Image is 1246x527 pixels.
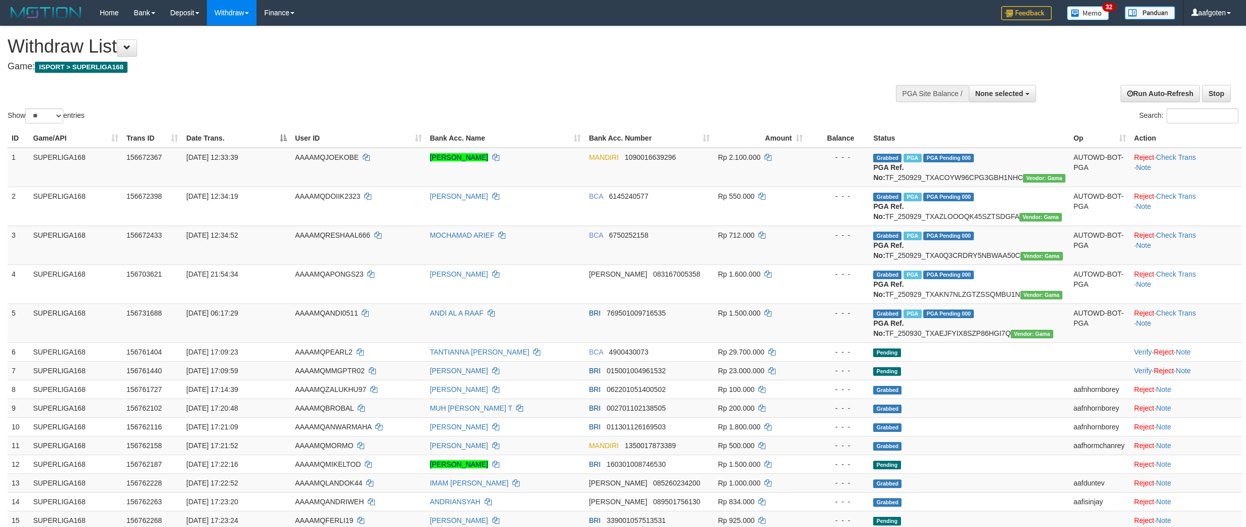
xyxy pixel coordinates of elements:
[811,497,865,507] div: - - -
[873,163,904,182] b: PGA Ref. No:
[186,153,238,161] span: [DATE] 12:33:39
[291,129,425,148] th: User ID: activate to sort column ascending
[653,270,700,278] span: Copy 083167005358 to clipboard
[1134,442,1154,450] a: Reject
[869,187,1069,226] td: TF_250929_TXAZLOOOQK45SZTSDGFA
[873,405,901,413] span: Grabbed
[896,85,969,102] div: PGA Site Balance /
[430,231,495,239] a: MOCHAMAD ARIEF
[904,154,921,162] span: Marked by aafsengchandara
[1069,399,1130,417] td: aafnhornborey
[869,303,1069,342] td: TF_250930_TXAEJFYIX8SZP86HGI7Q
[8,473,29,492] td: 13
[1130,129,1242,148] th: Action
[430,498,481,506] a: ANDRIANSYAH
[295,423,371,431] span: AAAAMQANWARMAHA
[29,226,122,265] td: SUPERLIGA168
[430,309,484,317] a: ANDI AL A RAAF
[718,270,760,278] span: Rp 1.600.000
[1069,148,1130,187] td: AUTOWD-BOT-PGA
[426,129,585,148] th: Bank Acc. Name: activate to sort column ascending
[1069,473,1130,492] td: aafduntev
[1130,303,1242,342] td: · ·
[8,36,821,57] h1: Withdraw List
[1121,85,1200,102] a: Run Auto-Refresh
[186,192,238,200] span: [DATE] 12:34:19
[126,404,162,412] span: 156762102
[873,193,901,201] span: Grabbed
[811,459,865,469] div: - - -
[1130,265,1242,303] td: · ·
[1154,348,1174,356] a: Reject
[295,442,353,450] span: AAAAMQMORMO
[8,492,29,511] td: 14
[295,385,366,393] span: AAAAMQZALUKHU97
[1125,6,1175,20] img: panduan.png
[1176,367,1191,375] a: Note
[1167,108,1238,123] input: Search:
[430,479,509,487] a: IMAM [PERSON_NAME]
[589,479,647,487] span: [PERSON_NAME]
[811,441,865,451] div: - - -
[1134,404,1154,412] a: Reject
[126,385,162,393] span: 156761727
[186,479,238,487] span: [DATE] 17:22:52
[29,417,122,436] td: SUPERLIGA168
[718,423,760,431] span: Rp 1.800.000
[1134,270,1154,278] a: Reject
[126,309,162,317] span: 156731688
[1136,241,1151,249] a: Note
[126,348,162,356] span: 156761404
[8,361,29,380] td: 7
[126,270,162,278] span: 156703621
[1069,436,1130,455] td: aafhormchanrey
[1134,153,1154,161] a: Reject
[1156,385,1171,393] a: Note
[873,241,904,259] b: PGA Ref. No:
[186,270,238,278] span: [DATE] 21:54:34
[589,309,600,317] span: BRI
[1011,330,1053,338] span: Vendor URL: https://trx31.1velocity.biz
[589,423,600,431] span: BRI
[607,404,666,412] span: Copy 002701102138505 to clipboard
[873,310,901,318] span: Grabbed
[126,516,162,524] span: 156762268
[811,366,865,376] div: - - -
[811,191,865,201] div: - - -
[295,498,364,506] span: AAAAMQANDRIWEH
[718,192,754,200] span: Rp 550.000
[904,193,921,201] span: Marked by aafsoycanthlai
[1130,380,1242,399] td: ·
[295,404,354,412] span: AAAAMQBROBAL
[1134,309,1154,317] a: Reject
[811,478,865,488] div: - - -
[609,348,649,356] span: Copy 4900430073 to clipboard
[1130,417,1242,436] td: ·
[1176,348,1191,356] a: Note
[126,460,162,468] span: 156762187
[589,270,647,278] span: [PERSON_NAME]
[1134,192,1154,200] a: Reject
[186,423,238,431] span: [DATE] 17:21:09
[430,404,512,412] a: MUH [PERSON_NAME] T
[1134,348,1152,356] a: Verify
[1134,460,1154,468] a: Reject
[1154,367,1174,375] a: Reject
[718,460,760,468] span: Rp 1.500.000
[295,348,353,356] span: AAAAMQPEARL2
[1069,265,1130,303] td: AUTOWD-BOT-PGA
[8,62,821,72] h4: Game:
[811,308,865,318] div: - - -
[8,436,29,455] td: 11
[718,153,760,161] span: Rp 2.100.000
[295,367,365,375] span: AAAAMQMMGPTR02
[904,271,921,279] span: Marked by aafchhiseyha
[25,108,63,123] select: Showentries
[1067,6,1109,20] img: Button%20Memo.svg
[904,310,921,318] span: Marked by aafromsomean
[1156,231,1196,239] a: Check Trans
[1069,492,1130,511] td: aafisinjay
[1130,455,1242,473] td: ·
[718,385,754,393] span: Rp 100.000
[1156,516,1171,524] a: Note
